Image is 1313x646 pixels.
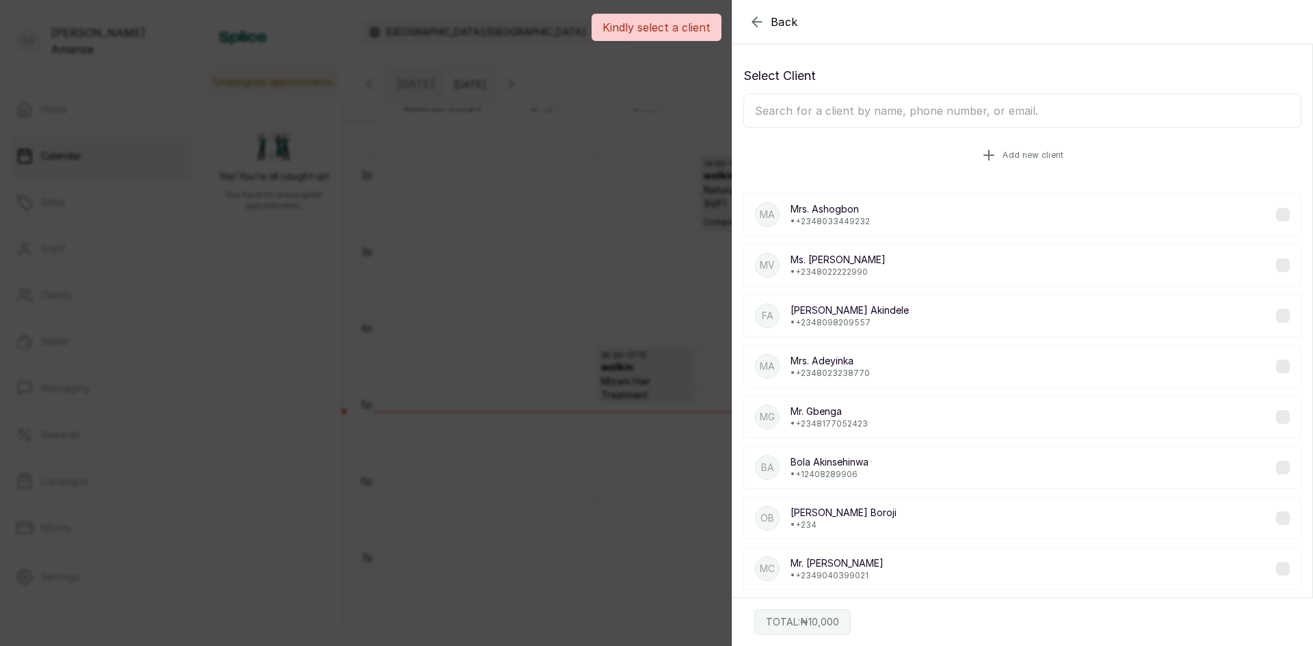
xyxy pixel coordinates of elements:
[743,136,1301,174] button: Add new client
[760,511,774,525] p: OB
[760,562,775,576] p: MC
[791,317,909,328] p: • +234 8098209557
[791,570,884,581] p: • +234 9040399021
[791,556,884,570] p: Mr. [PERSON_NAME]
[791,216,870,227] p: • +234 8033449232
[760,208,775,221] p: MA
[791,520,897,530] p: • +234
[743,66,1301,85] p: Select Client
[791,354,870,368] p: Mrs. Adeyinka
[743,94,1301,128] input: Search for a client by name, phone number, or email.
[791,455,868,469] p: Bola Akinsehinwa
[760,360,775,373] p: MA
[791,405,868,418] p: Mr. Gbenga
[791,368,870,379] p: • +234 8023238770
[791,202,870,216] p: Mrs. Ashogbon
[1003,150,1063,161] span: Add new client
[762,309,773,323] p: FA
[791,304,909,317] p: [PERSON_NAME] Akindele
[808,616,839,628] span: 10,000
[791,469,868,480] p: • +1 2408289906
[761,461,774,474] p: BA
[766,615,839,629] p: TOTAL: ₦
[760,258,775,272] p: MV
[791,253,886,267] p: Ms. [PERSON_NAME]
[791,267,886,278] p: • +234 8022222990
[791,506,897,520] p: [PERSON_NAME] Boroji
[791,418,868,429] p: • +234 8177052423
[760,410,775,424] p: MG
[602,19,711,36] p: Kindly select a client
